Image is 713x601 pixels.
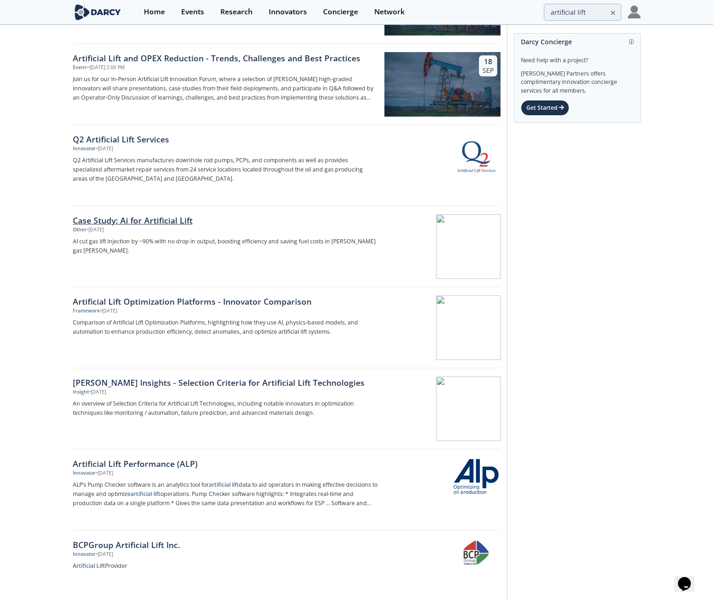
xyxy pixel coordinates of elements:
strong: Lift [96,562,105,570]
img: Artificial Lift Performance (ALP) [454,459,499,495]
div: Darcy Concierge [521,34,634,50]
p: Join us for our In-Person Artificial Lift Innovation Forum, where a selection of [PERSON_NAME] hi... [73,75,378,102]
strong: Artificial [73,562,95,570]
div: Artificial Lift Optimization Platforms​ - Innovator Comparison [73,295,378,307]
div: Events [181,8,204,16]
div: • [DATE] [96,551,113,558]
div: Innovator [73,145,96,153]
div: • [DATE] [89,389,106,396]
p: Comparison of Artificial Lift Optimization Platforms, highlighting how they use AI, physics-based... [73,318,378,336]
div: • • [DATE] 2:00 PM [86,64,124,71]
div: Get Started [521,100,569,116]
img: information.svg [629,39,634,44]
div: • [DATE] [87,226,104,234]
a: Artificial Lift and OPEX Reduction - Trends, Challenges and Best Practices Event ••[DATE] 2:00 PM... [73,44,501,125]
img: Q2 Artificial Lift Services [454,135,499,180]
a: [PERSON_NAME] Insights - Selection Criteria for Artificial Lift Technologies Insight •[DATE] An o... [73,368,501,449]
a: Artificial Lift Performance (ALP) Innovator •[DATE] ALP’s Pump Checker software is an analytics t... [73,449,501,530]
div: Event [73,64,86,71]
div: [PERSON_NAME] Partners offers complimentary innovation concierge services for all members. [521,65,634,95]
div: Need help with a project? [521,50,634,65]
img: Profile [628,6,641,18]
div: Innovators [269,8,307,16]
div: Case Study: Ai for Artificial Lift [73,214,378,226]
div: Concierge [323,8,358,16]
a: Case Study: Ai for Artificial Lift Other •[DATE] AI cut gas lift injection by ~90% with no drop i... [73,206,501,287]
div: BCPGroup Artificial Lift Inc. [73,539,378,551]
p: AI cut gas lift injection by ~90% with no drop in output, boosting efficiency and saving fuel cos... [73,237,378,255]
strong: artificial [209,481,230,489]
img: BCPGroup Artificial Lift Inc. [454,540,499,565]
div: Research [220,8,253,16]
strong: lift [153,490,160,498]
p: Provider [73,561,378,571]
div: • [DATE] [96,145,113,153]
div: Insight [73,389,89,396]
div: 18 [483,57,494,66]
div: Innovator [73,551,96,558]
div: • [DATE] [100,307,117,315]
div: [PERSON_NAME] Insights - Selection Criteria for Artificial Lift Technologies [73,377,378,389]
div: • [DATE] [96,470,113,477]
a: Artificial Lift Optimization Platforms​ - Innovator Comparison Framework •[DATE] Comparison of Ar... [73,287,501,368]
iframe: chat widget [674,564,704,592]
strong: lift [232,481,239,489]
p: ALP’s Pump Checker software is an analytics tool for data to aid operators in making effective de... [73,480,378,508]
div: Innovator [73,470,96,477]
div: Artificial Lift Performance (ALP) [73,458,378,470]
a: Q2 Artificial Lift Services Innovator •[DATE] Q2 Artificial Lift Services manufactures downhole r... [73,125,501,206]
img: logo-wide.svg [73,4,123,20]
div: Home [144,8,165,16]
div: Other [73,226,87,234]
div: Network [374,8,405,16]
p: Q2 Artificial Lift Services manufactures downhole rod pumps, PCPs, and components as well as prov... [73,156,378,183]
div: Framework [73,307,100,315]
p: An overview of Selection Criteria for Artificial Lift Technologies, including notable innovators ... [73,399,378,418]
div: Q2 Artificial Lift Services [73,133,378,145]
div: Sep [483,66,494,75]
input: Advanced Search [544,4,621,21]
div: Artificial Lift and OPEX Reduction - Trends, Challenges and Best Practices [73,52,378,64]
strong: artificial [130,490,152,498]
